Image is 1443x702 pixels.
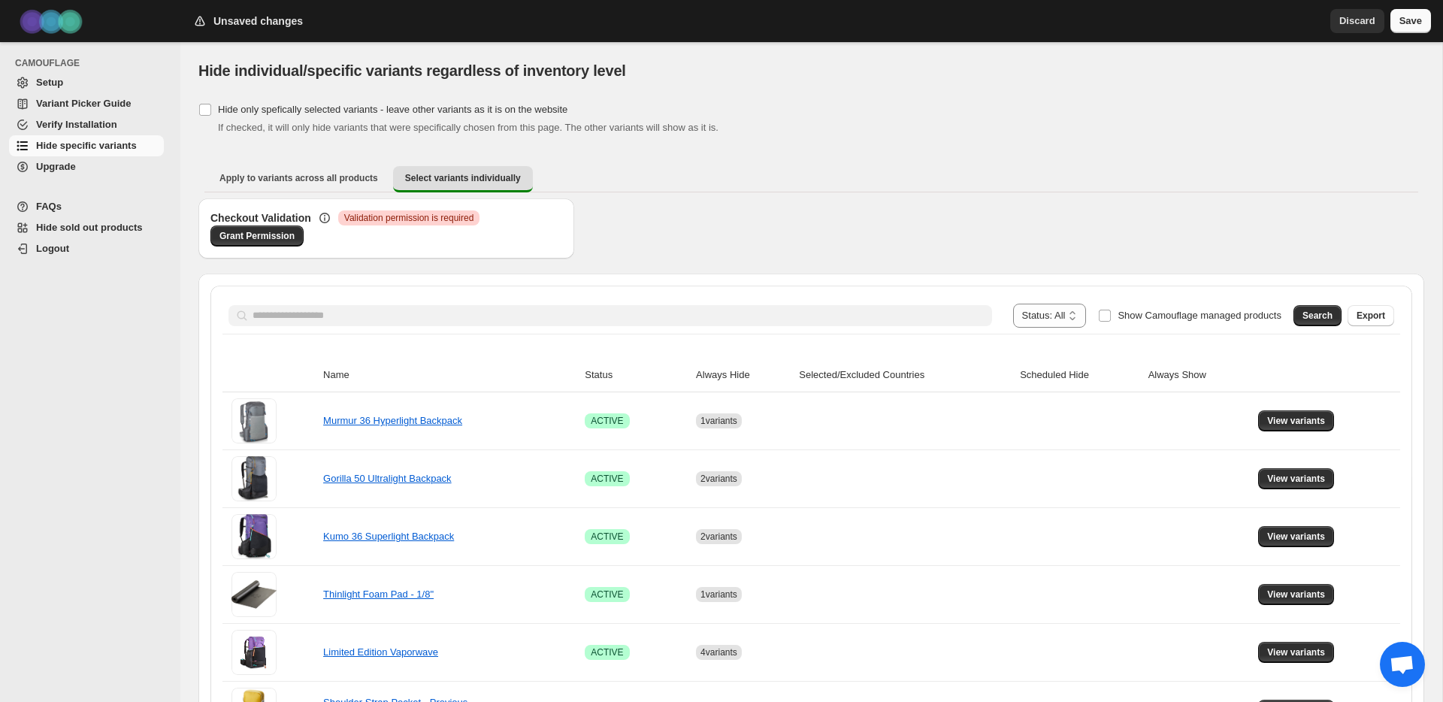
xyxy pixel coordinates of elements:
span: View variants [1267,531,1325,543]
span: If checked, it will only hide variants that were specifically chosen from this page. The other va... [218,122,718,133]
a: Verify Installation [9,114,164,135]
a: Thinlight Foam Pad - 1/8" [323,589,434,600]
span: Show Camouflage managed products [1118,310,1281,321]
span: 1 variants [700,416,737,426]
span: Verify Installation [36,119,117,130]
button: Discard [1330,9,1384,33]
button: View variants [1258,642,1334,663]
a: Hide sold out products [9,217,164,238]
img: Murmur 36 Hyperlight Backpack [231,398,277,443]
a: Gorilla 50 Ultralight Backpack [323,473,452,484]
span: Hide specific variants [36,140,137,151]
a: Upgrade [9,156,164,177]
th: Scheduled Hide [1015,359,1143,392]
a: Murmur 36 Hyperlight Backpack [323,415,462,426]
span: Apply to variants across all products [219,172,378,184]
div: Open chat [1380,642,1425,687]
span: ACTIVE [591,589,623,601]
span: Upgrade [36,161,76,172]
span: ACTIVE [591,646,623,658]
span: Hide sold out products [36,222,143,233]
h3: Checkout Validation [210,210,311,225]
a: FAQs [9,196,164,217]
th: Always Hide [691,359,794,392]
a: Logout [9,238,164,259]
span: ACTIVE [591,415,623,427]
button: View variants [1258,410,1334,431]
img: Thinlight Foam Pad - 1/8" [231,572,277,617]
span: 4 variants [700,647,737,658]
th: Name [319,359,580,392]
th: Always Show [1144,359,1254,392]
span: Variant Picker Guide [36,98,131,109]
span: 1 variants [700,589,737,600]
button: Save [1390,9,1431,33]
button: Search [1293,305,1342,326]
a: Grant Permission [210,225,304,247]
a: Variant Picker Guide [9,93,164,114]
a: Kumo 36 Superlight Backpack [323,531,454,542]
span: Hide individual/specific variants regardless of inventory level [198,62,626,79]
span: FAQs [36,201,62,212]
th: Selected/Excluded Countries [794,359,1015,392]
button: Apply to variants across all products [207,166,390,190]
span: ACTIVE [591,531,623,543]
button: View variants [1258,584,1334,605]
span: CAMOUFLAGE [15,57,170,69]
span: View variants [1267,646,1325,658]
span: Validation permission is required [344,212,474,224]
span: Hide only spefically selected variants - leave other variants as it is on the website [218,104,567,115]
button: Export [1348,305,1394,326]
img: Limited Edition Vaporwave [231,630,277,675]
span: Setup [36,77,63,88]
span: View variants [1267,473,1325,485]
span: 2 variants [700,531,737,542]
th: Status [580,359,691,392]
span: Export [1357,310,1385,322]
span: ACTIVE [591,473,623,485]
a: Hide specific variants [9,135,164,156]
span: Grant Permission [219,230,295,242]
a: Setup [9,72,164,93]
img: Gorilla 50 Ultralight Backpack [231,456,277,501]
button: View variants [1258,468,1334,489]
a: Limited Edition Vaporwave [323,646,438,658]
span: View variants [1267,589,1325,601]
h2: Unsaved changes [213,14,303,29]
button: Select variants individually [393,166,533,192]
span: Discard [1339,14,1375,29]
span: Search [1302,310,1333,322]
span: 2 variants [700,474,737,484]
img: Kumo 36 Superlight Backpack [231,514,277,559]
span: Select variants individually [405,172,521,184]
span: Logout [36,243,69,254]
span: View variants [1267,415,1325,427]
button: View variants [1258,526,1334,547]
span: Save [1399,14,1422,29]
